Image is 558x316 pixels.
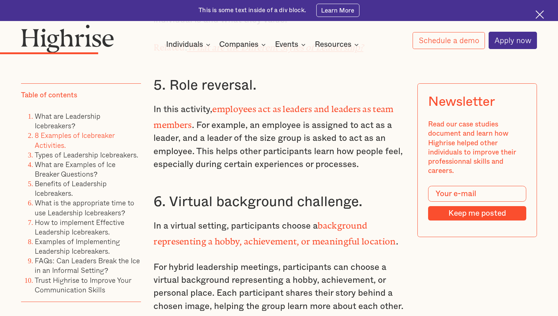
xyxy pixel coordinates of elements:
[489,32,537,49] a: Apply now
[219,40,258,49] div: Companies
[275,40,298,49] div: Events
[428,186,526,221] form: Modal Form
[199,6,306,14] div: This is some text inside of a div block.
[154,104,393,125] strong: employees act as leaders and leaders as team members
[35,178,107,199] a: Benefits of Leadership Icebreakers.
[275,40,308,49] div: Events
[21,91,77,100] div: Table of contents
[315,40,361,49] div: Resources
[35,236,120,256] a: Examples of Implementing Leadership Icebreakers.
[154,193,404,211] h3: 6. Virtual background challenge.
[35,217,124,237] a: How to implement Effective Leadership Icebreakers.
[315,40,351,49] div: Resources
[35,198,134,218] a: What is the appropriate time to use Leadership Icebreakers?
[35,130,114,150] a: 8 Examples of Icebreaker Activities.
[154,100,404,171] p: In this activity, . For example, an employee is assigned to act as a leader, and a leader of the ...
[428,94,495,110] div: Newsletter
[35,149,138,160] a: Types of Leadership Icebreakers.
[35,256,139,276] a: FAQs: Can Leaders Break the Ice in an Informal Setting?
[535,10,544,19] img: Cross icon
[35,275,131,295] a: Trust Highrise to Improve Your Communication Skills
[21,24,114,52] img: Highrise logo
[154,217,404,249] p: In a virtual setting, participants choose a .
[166,40,213,49] div: Individuals
[428,186,526,202] input: Your e-mail
[413,32,485,49] a: Schedule a demo
[316,4,359,17] a: Learn More
[35,159,116,179] a: What are Examples of Ice Breaker Questions?
[35,111,100,131] a: What are Leadership Icebreakers?
[154,77,404,94] h3: 5. Role reversal.
[428,120,526,176] div: Read our case studies document and learn how Highrise helped other individuals to improve their p...
[154,261,404,313] p: For hybrid leadership meetings, participants can choose a virtual background representing a hobby...
[428,206,526,221] input: Keep me posted
[219,40,268,49] div: Companies
[166,40,203,49] div: Individuals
